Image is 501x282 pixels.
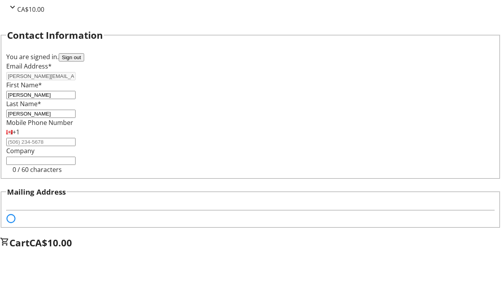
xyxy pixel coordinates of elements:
h2: Contact Information [7,28,103,42]
span: CA$10.00 [17,5,44,14]
label: Email Address* [6,62,52,70]
label: First Name* [6,81,42,89]
input: (506) 234-5678 [6,138,76,146]
tr-character-limit: 0 / 60 characters [13,165,62,174]
h3: Mailing Address [7,186,66,197]
label: Mobile Phone Number [6,118,73,127]
label: Company [6,146,34,155]
div: You are signed in. [6,52,495,61]
button: Sign out [59,53,84,61]
span: CA$10.00 [29,236,72,249]
label: Last Name* [6,99,41,108]
span: Cart [9,236,29,249]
